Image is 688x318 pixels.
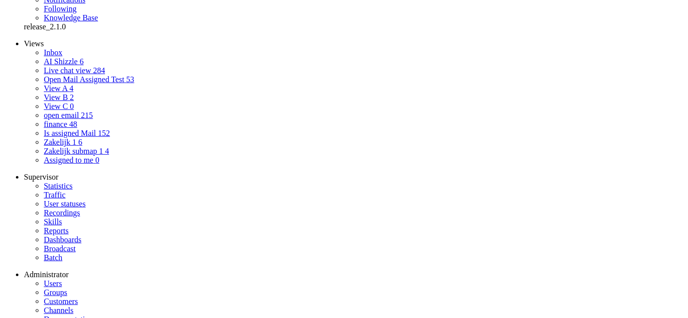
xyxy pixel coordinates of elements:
[44,306,74,315] a: Channels
[44,93,74,102] a: View B 2
[44,182,73,190] span: Statistics
[44,84,73,93] a: View A 4
[44,84,67,93] span: View A
[126,75,134,84] span: 53
[44,200,86,208] a: User statuses
[98,129,110,137] span: 152
[44,102,74,110] a: View C 0
[44,4,77,13] a: Following
[81,111,93,119] span: 215
[44,297,78,306] a: Customers
[44,235,82,244] a: Dashboards
[44,147,103,155] span: Zakelijk submap 1
[44,156,94,164] span: Assigned to me
[44,191,66,199] a: Traffic
[44,48,62,57] a: Inbox
[4,4,145,44] body: Rich Text Area. Press ALT-0 for help.
[44,182,73,190] a: translate('statistics')
[78,138,82,146] span: 6
[44,120,67,128] span: finance
[80,57,84,66] span: 6
[44,57,78,66] span: AI Shizzle
[44,138,76,146] span: Zakelijk 1
[24,39,684,48] li: Views
[44,102,68,110] span: View C
[44,120,77,128] a: finance 48
[44,93,68,102] span: View B
[44,156,100,164] a: Assigned to me 0
[70,93,74,102] span: 2
[44,129,96,137] span: Is assigned Mail
[44,13,98,22] a: Knowledge base
[44,111,93,119] a: open email 215
[96,156,100,164] span: 0
[44,244,76,253] a: Broadcast
[24,270,684,279] li: Administrator
[69,120,77,128] span: 48
[69,84,73,93] span: 4
[44,217,62,226] a: Skills
[44,253,62,262] a: Batch
[44,279,62,288] a: Users
[70,102,74,110] span: 0
[44,66,105,75] a: Live chat view 284
[44,288,67,297] a: Groups
[24,173,684,182] li: Supervisor
[44,75,134,84] a: Open Mail Assigned Test 53
[44,138,82,146] a: Zakelijk 1 6
[24,22,66,31] span: release_2.1.0
[44,13,98,22] span: Knowledge Base
[44,129,110,137] a: Is assigned Mail 152
[44,66,91,75] span: Live chat view
[93,66,105,75] span: 284
[44,209,80,217] a: Recordings
[44,111,79,119] span: open email
[44,75,124,84] span: Open Mail Assigned Test
[105,147,109,155] span: 4
[44,147,109,155] a: Zakelijk submap 1 4
[44,57,84,66] a: AI Shizzle 6
[44,226,69,235] a: Reports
